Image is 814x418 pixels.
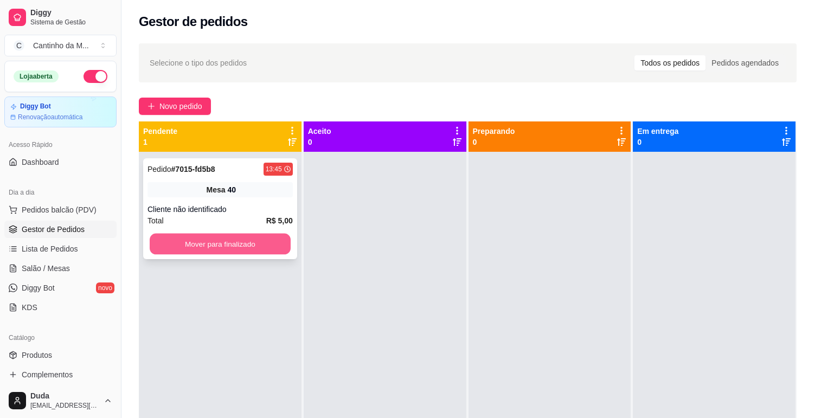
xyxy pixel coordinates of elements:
span: Diggy [30,8,112,18]
p: 0 [473,137,515,147]
div: Loja aberta [14,70,59,82]
div: Todos os pedidos [634,55,706,70]
div: Dia a dia [4,184,117,201]
div: Cliente não identificado [148,204,293,215]
span: Duda [30,391,99,401]
div: Pedidos agendados [706,55,785,70]
p: Pendente [143,126,177,137]
span: Dashboard [22,157,59,168]
a: Diggy Botnovo [4,279,117,297]
span: Pedido [148,165,171,173]
a: DiggySistema de Gestão [4,4,117,30]
strong: R$ 5,00 [266,216,293,225]
a: Dashboard [4,153,117,171]
div: Acesso Rápido [4,136,117,153]
strong: # 7015-fd5b8 [171,165,215,173]
span: Gestor de Pedidos [22,224,85,235]
a: Lista de Pedidos [4,240,117,258]
span: Selecione o tipo dos pedidos [150,57,247,69]
button: Pedidos balcão (PDV) [4,201,117,218]
span: Diggy Bot [22,282,55,293]
p: 1 [143,137,177,147]
p: Em entrega [637,126,678,137]
a: Produtos [4,346,117,364]
a: KDS [4,299,117,316]
span: Salão / Mesas [22,263,70,274]
a: Salão / Mesas [4,260,117,277]
span: Mesa [207,184,226,195]
span: Novo pedido [159,100,202,112]
button: Mover para finalizado [150,234,291,255]
button: Novo pedido [139,98,211,115]
span: Produtos [22,350,52,361]
span: plus [148,102,155,110]
article: Renovação automática [18,113,82,121]
span: Total [148,215,164,227]
a: Diggy BotRenovaçãoautomática [4,97,117,127]
span: KDS [22,302,37,313]
div: 13:45 [266,165,282,173]
div: 40 [228,184,236,195]
button: Select a team [4,35,117,56]
a: Gestor de Pedidos [4,221,117,238]
span: Pedidos balcão (PDV) [22,204,97,215]
p: Preparando [473,126,515,137]
p: 0 [308,137,331,147]
span: [EMAIL_ADDRESS][DOMAIN_NAME] [30,401,99,410]
p: Aceito [308,126,331,137]
article: Diggy Bot [20,102,51,111]
div: Catálogo [4,329,117,346]
button: Alterar Status [84,70,107,83]
span: Sistema de Gestão [30,18,112,27]
p: 0 [637,137,678,147]
span: C [14,40,24,51]
div: Cantinho da M ... [33,40,89,51]
h2: Gestor de pedidos [139,13,248,30]
button: Duda[EMAIL_ADDRESS][DOMAIN_NAME] [4,388,117,414]
span: Complementos [22,369,73,380]
span: Lista de Pedidos [22,243,78,254]
a: Complementos [4,366,117,383]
